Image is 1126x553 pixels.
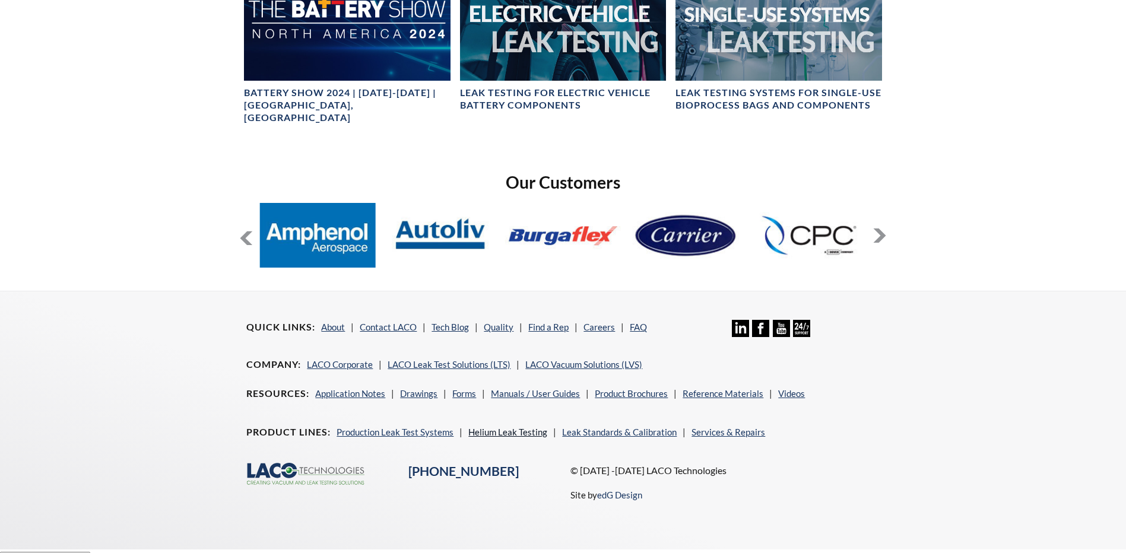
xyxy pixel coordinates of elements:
a: Quality [484,322,513,332]
img: Amphenol.jpg [259,203,375,268]
a: LACO Vacuum Solutions (LVS) [525,359,642,370]
a: Videos [778,388,805,399]
h4: Battery Show 2024 | [DATE]-[DATE] | [GEOGRAPHIC_DATA], [GEOGRAPHIC_DATA] [244,87,450,123]
img: Autoliv.jpg [382,203,498,268]
img: Carrier.jpg [628,203,744,268]
img: 24/7 Support Icon [793,320,810,337]
h4: Leak Testing Systems for Single-Use Bioprocess Bags and Components [675,87,881,112]
a: Reference Materials [683,388,763,399]
a: FAQ [630,322,647,332]
img: Burgaflex.jpg [505,203,621,268]
a: LACO Corporate [307,359,373,370]
h4: Leak Testing for Electric Vehicle Battery Components [460,87,666,112]
a: Forms [452,388,476,399]
h4: Company [246,358,301,371]
h4: Product Lines [246,426,331,438]
a: Services & Repairs [692,427,765,437]
a: Product Brochures [595,388,668,399]
a: Helium Leak Testing [468,427,547,437]
a: Leak Standards & Calibration [562,427,677,437]
h4: Resources [246,387,309,400]
a: Drawings [400,388,437,399]
h4: Quick Links [246,321,315,333]
a: Production Leak Test Systems [337,427,453,437]
p: Site by [570,488,642,502]
img: Colder-Products.jpg [751,203,867,268]
a: LACO Leak Test Solutions (LTS) [388,359,510,370]
h2: Our Customers [239,171,886,193]
a: Contact LACO [360,322,417,332]
a: About [321,322,345,332]
a: Careers [583,322,615,332]
a: Application Notes [315,388,385,399]
a: 24/7 Support [793,328,810,339]
a: Find a Rep [528,322,569,332]
p: © [DATE] -[DATE] LACO Technologies [570,463,880,478]
a: [PHONE_NUMBER] [408,463,519,479]
a: Manuals / User Guides [491,388,580,399]
a: edG Design [597,490,642,500]
a: Tech Blog [432,322,469,332]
